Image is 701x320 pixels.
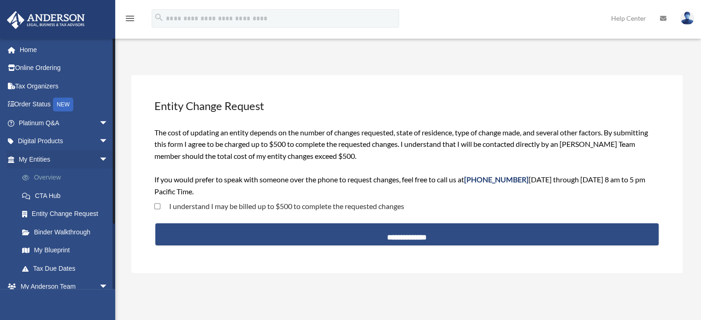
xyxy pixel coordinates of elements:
span: arrow_drop_down [99,132,118,151]
a: Digital Productsarrow_drop_down [6,132,122,151]
a: Order StatusNEW [6,95,122,114]
a: menu [124,16,135,24]
label: I understand I may be billed up to $500 to complete the requested changes [160,203,404,210]
span: arrow_drop_down [99,150,118,169]
h3: Entity Change Request [153,97,660,115]
a: Online Ordering [6,59,122,77]
img: Anderson Advisors Platinum Portal [4,11,88,29]
span: arrow_drop_down [99,114,118,133]
div: NEW [53,98,73,111]
a: Home [6,41,122,59]
span: arrow_drop_down [99,278,118,297]
a: Binder Walkthrough [13,223,122,241]
span: The cost of updating an entity depends on the number of changes requested, state of residence, ty... [154,128,648,196]
a: Overview [13,169,122,187]
i: search [154,12,164,23]
i: menu [124,13,135,24]
a: My Anderson Teamarrow_drop_down [6,278,122,296]
a: My Entitiesarrow_drop_down [6,150,122,169]
span: [PHONE_NUMBER] [464,175,529,184]
a: My Blueprint [13,241,122,260]
a: Entity Change Request [13,205,118,223]
a: Platinum Q&Aarrow_drop_down [6,114,122,132]
a: Tax Organizers [6,77,122,95]
a: Tax Due Dates [13,259,122,278]
a: CTA Hub [13,186,122,205]
img: User Pic [680,12,694,25]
